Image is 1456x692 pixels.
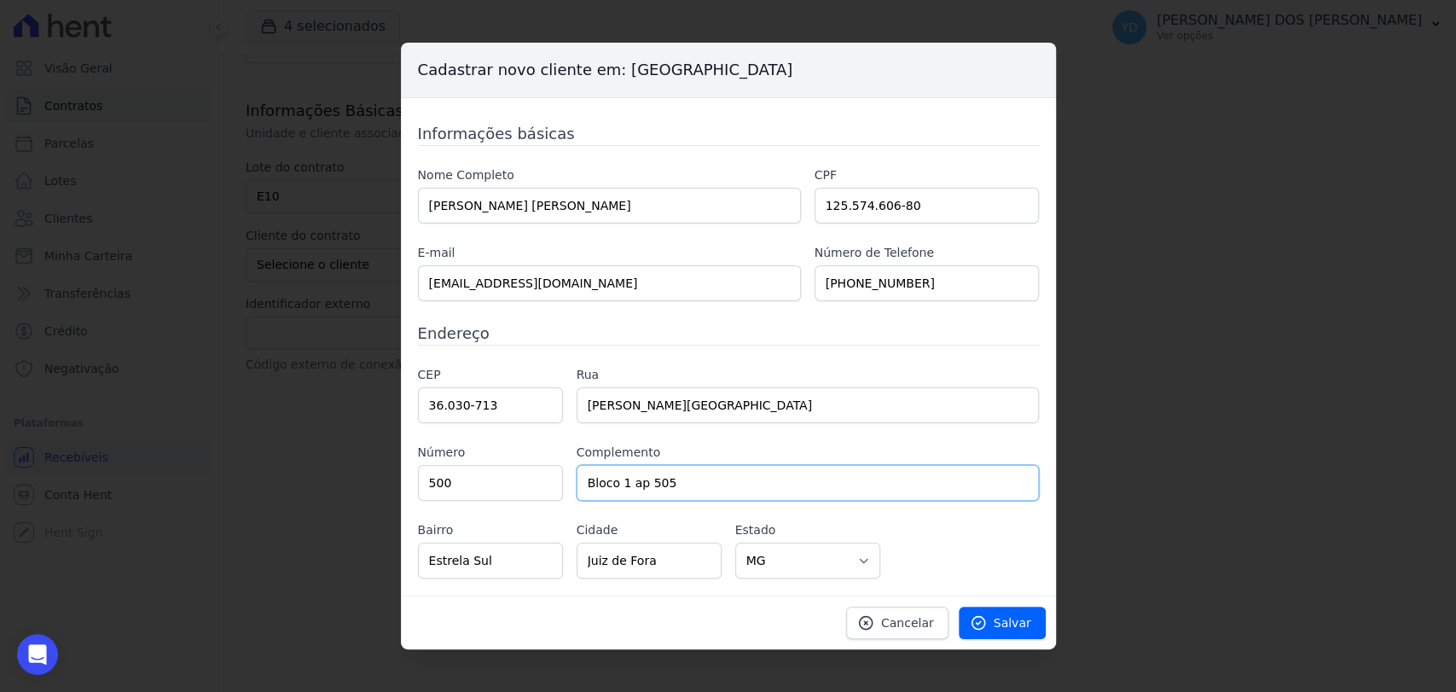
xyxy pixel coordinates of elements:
[418,444,563,462] label: Número
[815,244,1039,262] label: Número de Telefone
[418,244,801,262] label: E-mail
[959,607,1046,639] a: Salvar
[577,366,1039,384] label: Rua
[846,607,948,639] a: Cancelar
[418,122,1039,145] h3: Informações básicas
[17,634,58,675] div: Open Intercom Messenger
[401,43,1056,98] h3: Cadastrar novo cliente em: [GEOGRAPHIC_DATA]
[418,366,563,384] label: CEP
[418,387,563,423] input: 00.000-000
[418,521,563,539] label: Bairro
[735,521,880,539] label: Estado
[418,166,801,184] label: Nome Completo
[994,614,1031,631] span: Salvar
[815,166,1039,184] label: CPF
[577,521,722,539] label: Cidade
[577,444,1039,462] label: Complemento
[418,322,1039,345] h3: Endereço
[881,614,934,631] span: Cancelar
